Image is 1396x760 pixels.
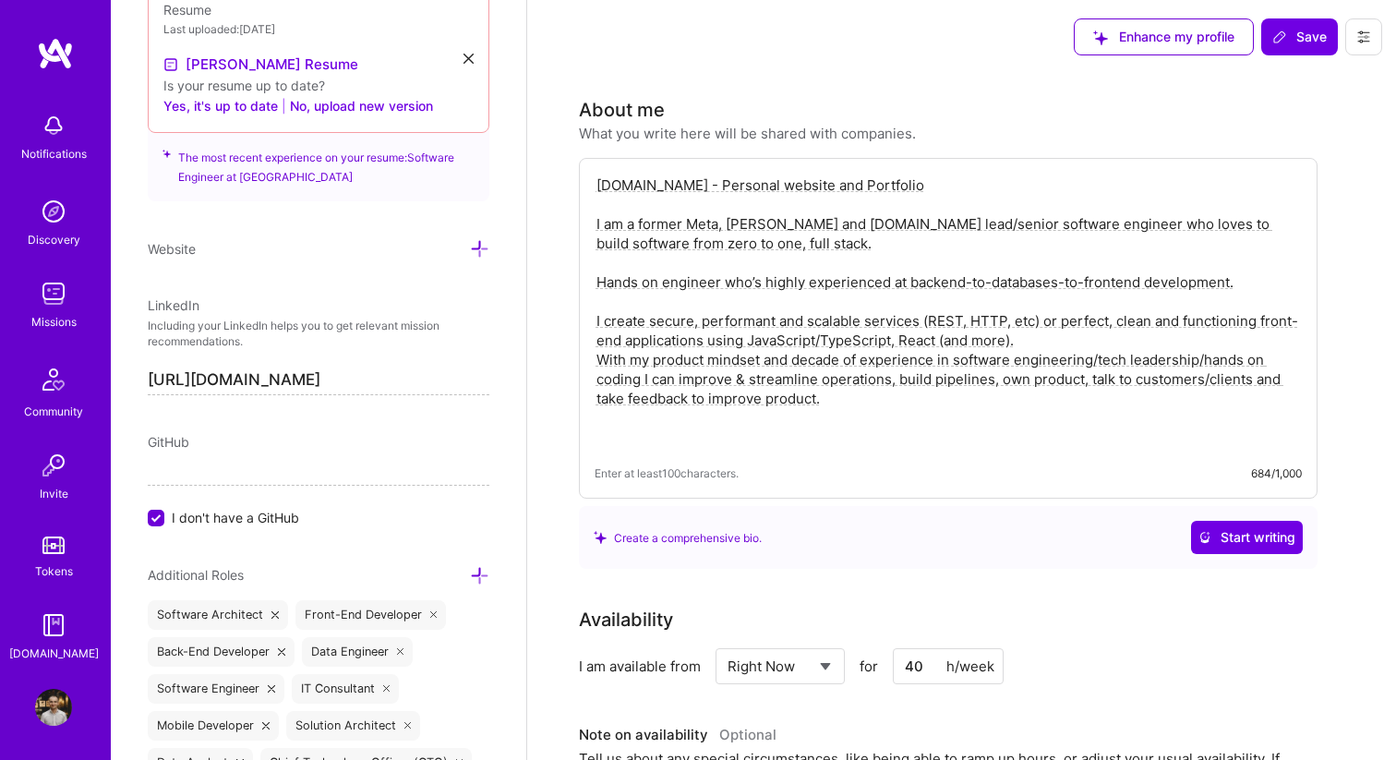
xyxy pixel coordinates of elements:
[1093,30,1108,45] i: icon SuggestedTeams
[35,275,72,312] img: teamwork
[148,711,279,741] div: Mobile Developer
[579,606,673,633] div: Availability
[35,193,72,230] img: discovery
[148,674,284,704] div: Software Engineer
[719,726,776,743] span: Optional
[148,600,288,630] div: Software Architect
[1198,531,1211,544] i: icon CrystalBallWhite
[268,685,275,693] i: icon Close
[31,357,76,402] img: Community
[172,508,299,527] span: I don't have a GitHub
[35,561,73,581] div: Tokens
[594,528,762,548] div: Create a comprehensive bio.
[1261,18,1338,55] button: Save
[163,2,211,18] span: Resume
[595,174,1302,449] textarea: [DOMAIN_NAME] - Personal website and Portfolio I am a former Meta, [PERSON_NAME] and [DOMAIN_NAME...
[302,637,414,667] div: Data Engineer
[148,241,196,257] span: Website
[271,611,279,619] i: icon Close
[162,148,171,161] i: icon SuggestedTeams
[404,722,412,730] i: icon Close
[148,122,489,201] div: The most recent experience on your resume: Software Engineer at [GEOGRAPHIC_DATA]
[463,54,474,64] i: icon Close
[163,76,474,95] div: Is your resume up to date?
[860,657,878,676] span: for
[35,107,72,144] img: bell
[163,54,358,76] a: [PERSON_NAME] Resume
[282,96,286,115] span: |
[262,722,270,730] i: icon Close
[383,685,391,693] i: icon Close
[295,600,447,630] div: Front-End Developer
[1198,528,1295,547] span: Start writing
[595,464,739,483] span: Enter at least 100 characters.
[28,230,80,249] div: Discovery
[1251,464,1302,483] div: 684/1,000
[40,484,68,503] div: Invite
[579,96,665,124] div: About me
[37,37,74,70] img: logo
[163,95,278,117] button: Yes, it's up to date
[579,721,776,749] div: Note on availability
[290,95,433,117] button: No, upload new version
[9,644,99,663] div: [DOMAIN_NAME]
[163,57,178,72] img: Resume
[148,567,244,583] span: Additional Roles
[35,607,72,644] img: guide book
[35,689,72,726] img: User Avatar
[148,637,295,667] div: Back-End Developer
[21,144,87,163] div: Notifications
[278,648,285,656] i: icon Close
[30,689,77,726] a: User Avatar
[292,674,400,704] div: IT Consultant
[31,312,77,332] div: Missions
[594,531,607,544] i: icon SuggestedTeams
[163,19,474,39] div: Last uploaded: [DATE]
[24,402,83,421] div: Community
[286,711,421,741] div: Solution Architect
[579,124,916,143] div: What you write here will be shared with companies.
[397,648,404,656] i: icon Close
[946,657,994,676] div: h/week
[148,434,189,450] span: GitHub
[893,648,1004,684] input: XX
[430,611,438,619] i: icon Close
[1191,521,1303,554] button: Start writing
[42,537,65,554] img: tokens
[148,319,489,350] p: Including your LinkedIn helps you to get relevant mission recommendations.
[1272,28,1327,46] span: Save
[1074,18,1254,55] button: Enhance my profile
[35,447,72,484] img: Invite
[579,657,701,676] div: I am available from
[1093,28,1234,46] span: Enhance my profile
[148,297,199,313] span: LinkedIn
